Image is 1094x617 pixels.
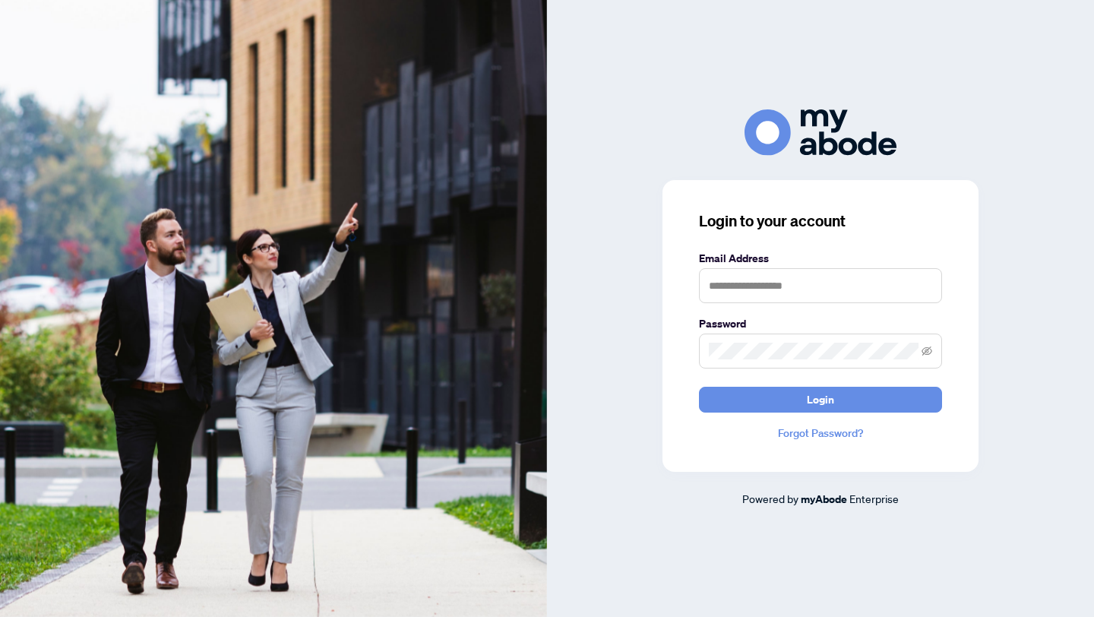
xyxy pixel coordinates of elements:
h3: Login to your account [699,210,942,232]
a: myAbode [801,491,847,508]
label: Email Address [699,250,942,267]
span: Login [807,388,834,412]
img: ma-logo [745,109,896,156]
a: Forgot Password? [699,425,942,441]
button: Login [699,387,942,413]
label: Password [699,315,942,332]
span: Powered by [742,492,798,505]
span: eye-invisible [922,346,932,356]
span: Enterprise [849,492,899,505]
